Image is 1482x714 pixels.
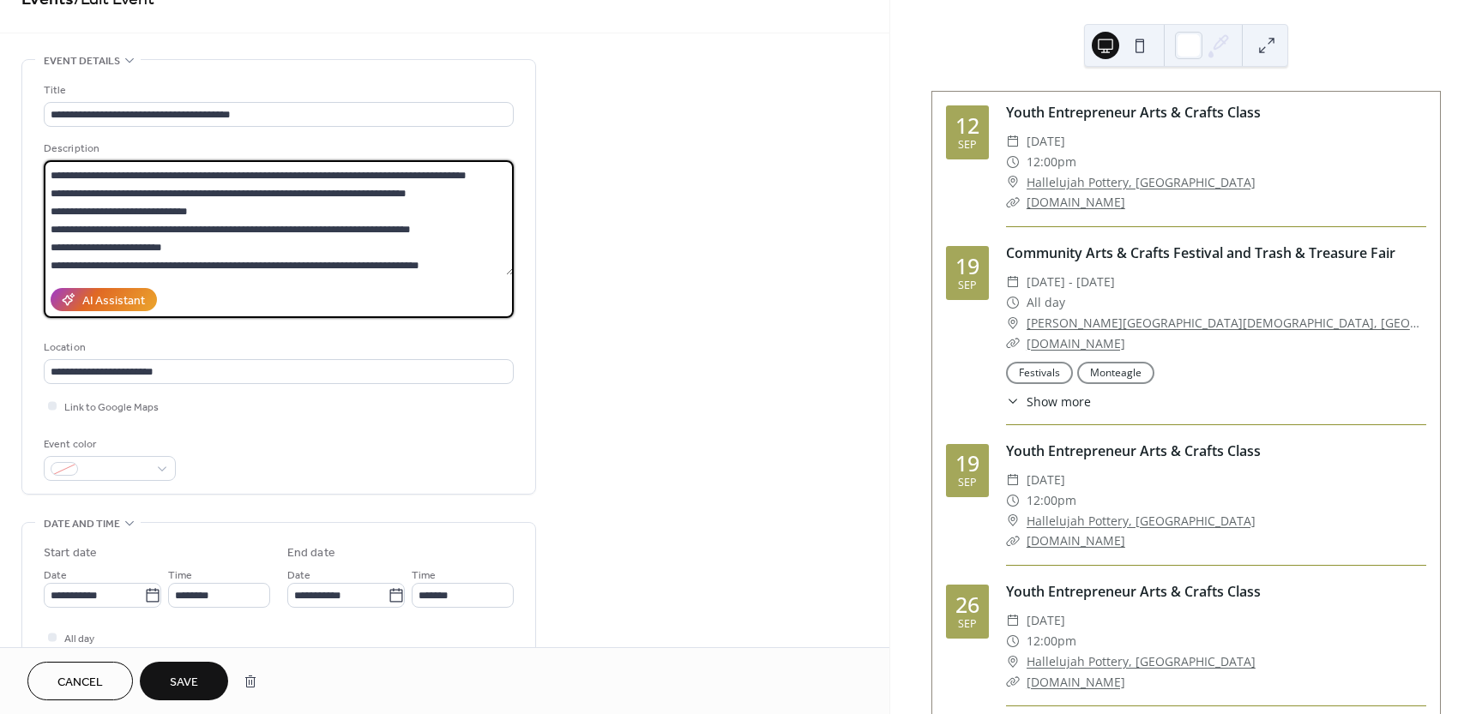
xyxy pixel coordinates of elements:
[1006,103,1261,122] a: Youth Entrepreneur Arts & Crafts Class
[958,280,977,291] div: Sep
[1027,272,1115,292] span: [DATE] - [DATE]
[1006,511,1020,531] div: ​
[1027,131,1065,152] span: [DATE]
[1027,172,1256,193] a: Hallelujah Pottery, [GEOGRAPHIC_DATA]
[958,140,977,151] div: Sep
[57,674,103,692] span: Cancel
[1027,335,1125,351] a: [DOMAIN_NAME]
[168,567,192,585] span: Time
[1006,272,1020,292] div: ​
[1006,192,1020,213] div: ​
[1027,313,1426,333] a: [PERSON_NAME][GEOGRAPHIC_DATA][DEMOGRAPHIC_DATA], [GEOGRAPHIC_DATA]
[1006,172,1020,193] div: ​
[1006,393,1020,411] div: ​
[1027,610,1065,631] span: [DATE]
[1027,490,1076,511] span: 12:00pm
[958,619,977,630] div: Sep
[44,544,97,562] div: Start date
[1006,333,1020,354] div: ​
[1006,470,1020,490] div: ​
[1006,672,1020,693] div: ​
[1006,292,1020,313] div: ​
[1006,441,1261,460] a: Youth Entrepreneur Arts & Crafts Class
[44,140,510,158] div: Description
[27,662,133,700] button: Cancel
[958,477,977,489] div: Sep
[51,288,157,311] button: AI Assistant
[1006,313,1020,333] div: ​
[44,52,120,70] span: Event details
[955,115,979,136] div: 12
[1027,152,1076,172] span: 12:00pm
[1027,631,1076,651] span: 12:00pm
[1006,490,1020,511] div: ​
[170,674,198,692] span: Save
[1006,651,1020,672] div: ​
[955,255,979,277] div: 19
[64,630,94,648] span: All day
[955,453,979,474] div: 19
[1027,470,1065,490] span: [DATE]
[1006,393,1091,411] button: ​Show more
[1027,511,1256,531] a: Hallelujah Pottery, [GEOGRAPHIC_DATA]
[955,594,979,615] div: 26
[64,399,159,417] span: Link to Google Maps
[287,544,335,562] div: End date
[1006,243,1395,262] a: Community Arts & Crafts Festival and Trash & Treasure Fair
[412,567,436,585] span: Time
[44,339,510,357] div: Location
[1006,531,1020,551] div: ​
[1027,532,1125,549] a: [DOMAIN_NAME]
[1027,292,1065,313] span: All day
[1006,610,1020,631] div: ​
[287,567,310,585] span: Date
[44,515,120,533] span: Date and time
[1027,194,1125,210] a: [DOMAIN_NAME]
[44,567,67,585] span: Date
[1006,152,1020,172] div: ​
[1027,674,1125,690] a: [DOMAIN_NAME]
[1027,393,1091,411] span: Show more
[1006,631,1020,651] div: ​
[1027,651,1256,672] a: Hallelujah Pottery, [GEOGRAPHIC_DATA]
[82,292,145,310] div: AI Assistant
[44,435,172,453] div: Event color
[1006,131,1020,152] div: ​
[44,81,510,99] div: Title
[1006,582,1261,601] a: Youth Entrepreneur Arts & Crafts Class
[140,662,228,700] button: Save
